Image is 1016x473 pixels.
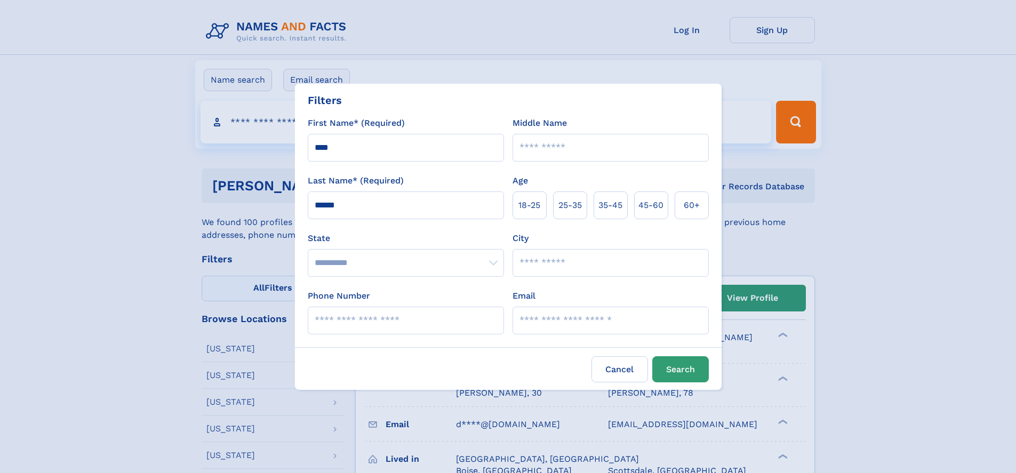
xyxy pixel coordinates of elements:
label: Phone Number [308,290,370,302]
div: Filters [308,92,342,108]
label: City [513,232,529,245]
label: First Name* (Required) [308,117,405,130]
label: Middle Name [513,117,567,130]
label: Age [513,174,528,187]
span: 35‑45 [598,199,622,212]
span: 60+ [684,199,700,212]
label: Last Name* (Required) [308,174,404,187]
button: Search [652,356,709,382]
label: Cancel [591,356,648,382]
span: 45‑60 [638,199,663,212]
span: 25‑35 [558,199,582,212]
span: 18‑25 [518,199,540,212]
label: Email [513,290,535,302]
label: State [308,232,504,245]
